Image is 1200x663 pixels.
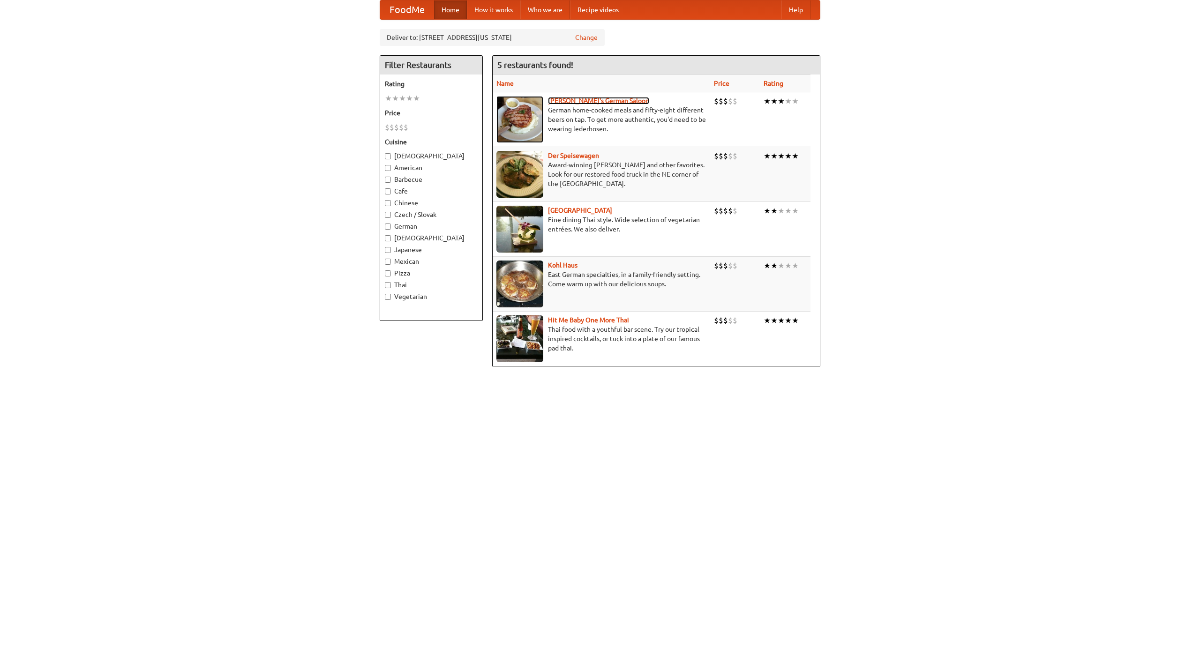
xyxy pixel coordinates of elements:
a: FoodMe [380,0,434,19]
p: East German specialties, in a family-friendly setting. Come warm up with our delicious soups. [496,270,706,289]
h4: Filter Restaurants [380,56,482,74]
li: ★ [764,261,771,271]
li: ★ [413,93,420,104]
p: German home-cooked meals and fifty-eight different beers on tap. To get more authentic, you'd nee... [496,105,706,134]
li: ★ [392,93,399,104]
a: Recipe videos [570,0,626,19]
li: $ [733,206,737,216]
li: $ [733,96,737,106]
li: ★ [792,315,799,326]
label: [DEMOGRAPHIC_DATA] [385,233,478,243]
li: $ [719,315,723,326]
input: German [385,223,391,230]
li: ★ [764,151,771,161]
li: $ [385,122,390,133]
label: Chinese [385,198,478,208]
li: ★ [771,261,778,271]
li: $ [719,206,723,216]
a: Hit Me Baby One More Thai [548,316,629,324]
img: esthers.jpg [496,96,543,143]
label: Barbecue [385,175,478,184]
a: Who we are [520,0,570,19]
li: ★ [792,206,799,216]
li: $ [733,315,737,326]
a: How it works [467,0,520,19]
li: $ [723,315,728,326]
input: Mexican [385,259,391,265]
li: ★ [792,261,799,271]
li: ★ [764,206,771,216]
li: $ [723,206,728,216]
li: ★ [778,96,785,106]
input: Vegetarian [385,294,391,300]
li: ★ [764,315,771,326]
label: Pizza [385,268,478,278]
li: ★ [785,315,792,326]
a: Price [714,80,729,87]
li: $ [714,96,719,106]
label: Cafe [385,186,478,196]
li: ★ [778,206,785,216]
a: [PERSON_NAME]'s German Saloon [548,97,649,104]
label: Thai [385,280,478,290]
li: ★ [764,96,771,106]
input: [DEMOGRAPHIC_DATA] [385,153,391,159]
h5: Price [385,108,478,118]
h5: Cuisine [385,137,478,147]
a: Der Speisewagen [548,152,599,159]
input: Japanese [385,247,391,253]
li: ★ [399,93,406,104]
li: ★ [771,96,778,106]
li: ★ [778,151,785,161]
input: [DEMOGRAPHIC_DATA] [385,235,391,241]
label: Vegetarian [385,292,478,301]
li: ★ [785,261,792,271]
li: ★ [778,261,785,271]
li: ★ [406,93,413,104]
li: $ [723,96,728,106]
label: Mexican [385,257,478,266]
input: Pizza [385,270,391,276]
li: $ [728,315,733,326]
a: Name [496,80,514,87]
li: ★ [778,315,785,326]
p: Award-winning [PERSON_NAME] and other favorites. Look for our restored food truck in the NE corne... [496,160,706,188]
b: Kohl Haus [548,261,577,269]
a: Home [434,0,467,19]
h5: Rating [385,79,478,89]
label: American [385,163,478,172]
a: [GEOGRAPHIC_DATA] [548,207,612,214]
li: $ [714,261,719,271]
li: $ [728,206,733,216]
li: $ [728,261,733,271]
label: [DEMOGRAPHIC_DATA] [385,151,478,161]
li: $ [719,96,723,106]
a: Change [575,33,598,42]
input: Thai [385,282,391,288]
li: ★ [771,315,778,326]
img: speisewagen.jpg [496,151,543,198]
li: $ [390,122,394,133]
li: $ [733,261,737,271]
li: ★ [771,206,778,216]
li: $ [733,151,737,161]
li: $ [714,315,719,326]
li: ★ [785,151,792,161]
input: Cafe [385,188,391,194]
input: Barbecue [385,177,391,183]
li: ★ [785,206,792,216]
a: Rating [764,80,783,87]
li: $ [714,151,719,161]
input: Czech / Slovak [385,212,391,218]
li: $ [723,261,728,271]
img: kohlhaus.jpg [496,261,543,307]
li: $ [394,122,399,133]
li: $ [714,206,719,216]
li: ★ [792,151,799,161]
p: Thai food with a youthful bar scene. Try our tropical inspired cocktails, or tuck into a plate of... [496,325,706,353]
li: $ [719,261,723,271]
ng-pluralize: 5 restaurants found! [497,60,573,69]
li: $ [404,122,408,133]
